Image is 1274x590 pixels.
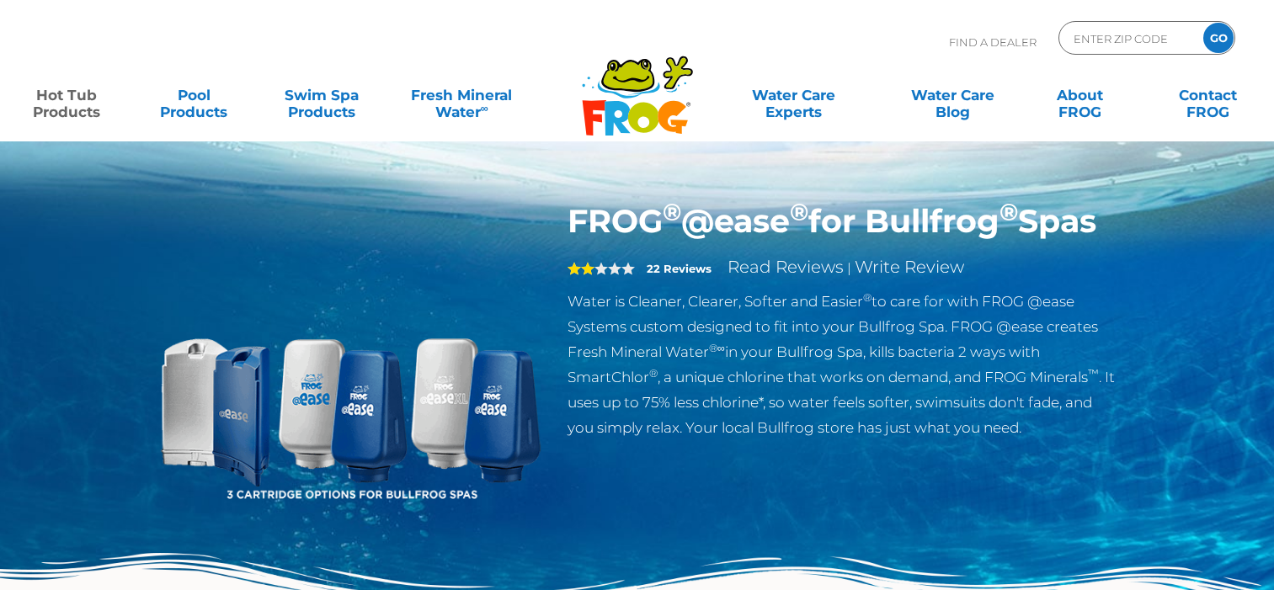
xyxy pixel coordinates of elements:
[863,291,872,304] sup: ®
[855,257,964,277] a: Write Review
[1088,367,1099,380] sup: ™
[790,197,808,226] sup: ®
[728,257,844,277] a: Read Reviews
[573,34,702,136] img: Frog Products Logo
[1158,78,1257,112] a: ContactFROG
[568,202,1117,241] h1: FROG @ease for Bullfrog Spas
[949,21,1037,63] p: Find A Dealer
[847,260,851,276] span: |
[999,197,1018,226] sup: ®
[1203,23,1234,53] input: GO
[649,367,658,380] sup: ®
[568,289,1117,440] p: Water is Cleaner, Clearer, Softer and Easier to care for with FROG @ease Systems custom designed ...
[272,78,371,112] a: Swim SpaProducts
[400,78,524,112] a: Fresh MineralWater∞
[568,262,594,275] span: 2
[903,78,1002,112] a: Water CareBlog
[709,342,725,354] sup: ®∞
[17,78,116,112] a: Hot TubProducts
[647,262,712,275] strong: 22 Reviews
[145,78,244,112] a: PoolProducts
[663,197,681,226] sup: ®
[713,78,874,112] a: Water CareExperts
[1031,78,1130,112] a: AboutFROG
[157,202,543,587] img: bullfrog-product-hero.png
[481,102,488,114] sup: ∞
